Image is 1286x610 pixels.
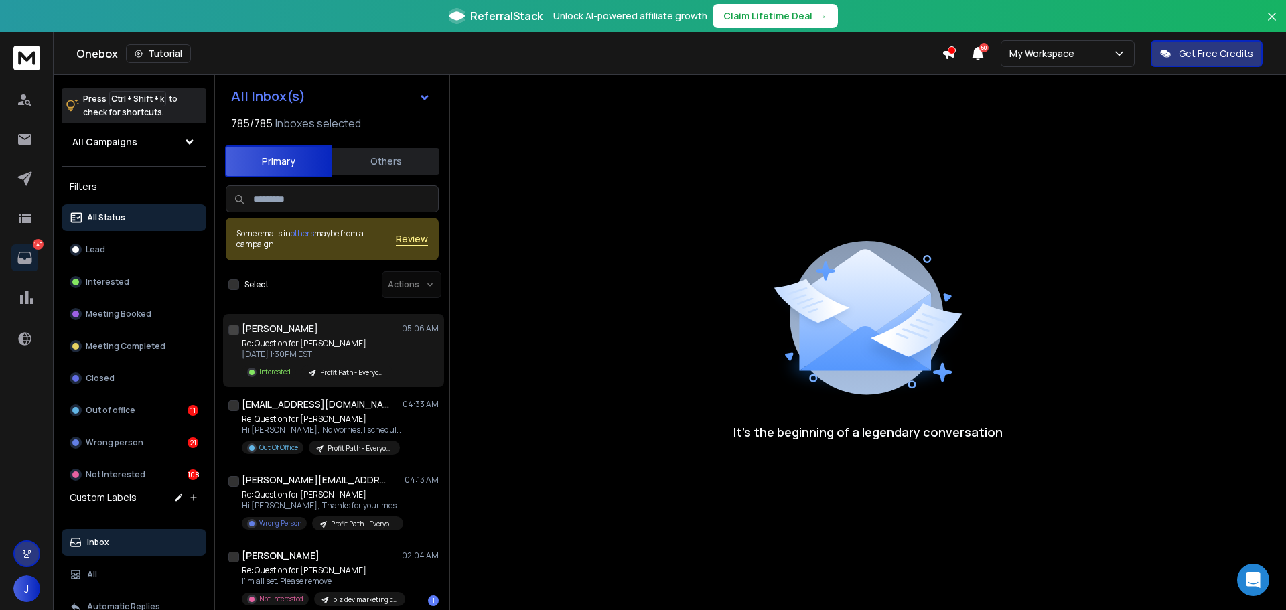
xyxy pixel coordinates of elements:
p: Meeting Completed [86,341,165,352]
label: Select [244,279,269,290]
p: Get Free Credits [1179,47,1253,60]
p: Re: Question for [PERSON_NAME] [242,414,403,425]
p: 04:33 AM [403,399,439,410]
p: Interested [259,367,291,377]
button: Get Free Credits [1151,40,1263,67]
h1: All Inbox(s) [231,90,305,103]
p: Inbox [87,537,109,548]
button: Meeting Completed [62,333,206,360]
p: Unlock AI-powered affiliate growth [553,9,707,23]
h1: [PERSON_NAME] [242,322,318,335]
p: biz dev marketing cro cco head of sales ceo 11-10k emp | Profit Path - Everyone - ICP Campaign [333,595,397,605]
p: Profit Path - Everyone - ICP Campaign [328,443,392,453]
button: All Status [62,204,206,231]
h1: [PERSON_NAME] [242,549,319,562]
div: 108 [188,469,198,480]
p: Re: Question for [PERSON_NAME] [242,489,403,500]
button: All [62,561,206,588]
h1: [PERSON_NAME][EMAIL_ADDRESS][DOMAIN_NAME] [242,473,389,487]
p: Hi [PERSON_NAME], Thanks for your message! [242,500,403,511]
p: Hi [PERSON_NAME], No worries, I scheduled [242,425,403,435]
span: others [291,228,314,239]
p: Meeting Booked [86,309,151,319]
button: Closed [62,365,206,392]
button: Not Interested108 [62,461,206,488]
p: It’s the beginning of a legendary conversation [733,423,1003,441]
div: 21 [188,437,198,448]
div: Some emails in maybe from a campaign [236,228,396,250]
button: Others [332,147,439,176]
h3: Inboxes selected [275,115,361,131]
button: All Inbox(s) [220,83,441,110]
p: Profit Path - Everyone - ICP Campaign [331,519,395,529]
p: All [87,569,97,580]
span: Ctrl + Shift + k [109,91,166,106]
h3: Filters [62,177,206,196]
button: J [13,575,40,602]
p: [DATE] 1:30PM EST [242,349,392,360]
button: Wrong person21 [62,429,206,456]
span: 785 / 785 [231,115,273,131]
button: All Campaigns [62,129,206,155]
button: Primary [225,145,332,177]
div: Open Intercom Messenger [1237,564,1269,596]
button: Review [396,232,428,246]
p: 02:04 AM [402,550,439,561]
button: Lead [62,236,206,263]
p: Profit Path - Everyone - ICP Campaign [320,368,384,378]
h1: All Campaigns [72,135,137,149]
p: Re: Question for [PERSON_NAME] [242,565,403,576]
p: All Status [87,212,125,223]
div: 11 [188,405,198,416]
button: Claim Lifetime Deal→ [713,4,838,28]
p: I”m all set. Please remove [242,576,403,587]
span: 50 [979,43,989,52]
button: Out of office11 [62,397,206,424]
p: Re: Question for [PERSON_NAME] [242,338,392,349]
span: ReferralStack [470,8,543,24]
p: Press to check for shortcuts. [83,92,177,119]
p: Out Of Office [259,443,298,453]
p: 05:06 AM [402,323,439,334]
p: Not Interested [259,594,303,604]
button: Tutorial [126,44,191,63]
p: Interested [86,277,129,287]
a: 140 [11,244,38,271]
div: 1 [428,595,439,606]
p: Out of office [86,405,135,416]
button: Inbox [62,529,206,556]
p: Wrong Person [259,518,301,528]
span: → [818,9,827,23]
div: Onebox [76,44,942,63]
p: Lead [86,244,105,255]
p: Wrong person [86,437,143,448]
p: 04:13 AM [405,475,439,485]
p: Not Interested [86,469,145,480]
h1: [EMAIL_ADDRESS][DOMAIN_NAME] [242,398,389,411]
h3: Custom Labels [70,491,137,504]
p: My Workspace [1009,47,1080,60]
button: Interested [62,269,206,295]
button: Meeting Booked [62,301,206,327]
p: 140 [33,239,44,250]
button: Close banner [1263,8,1281,40]
p: Closed [86,373,115,384]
